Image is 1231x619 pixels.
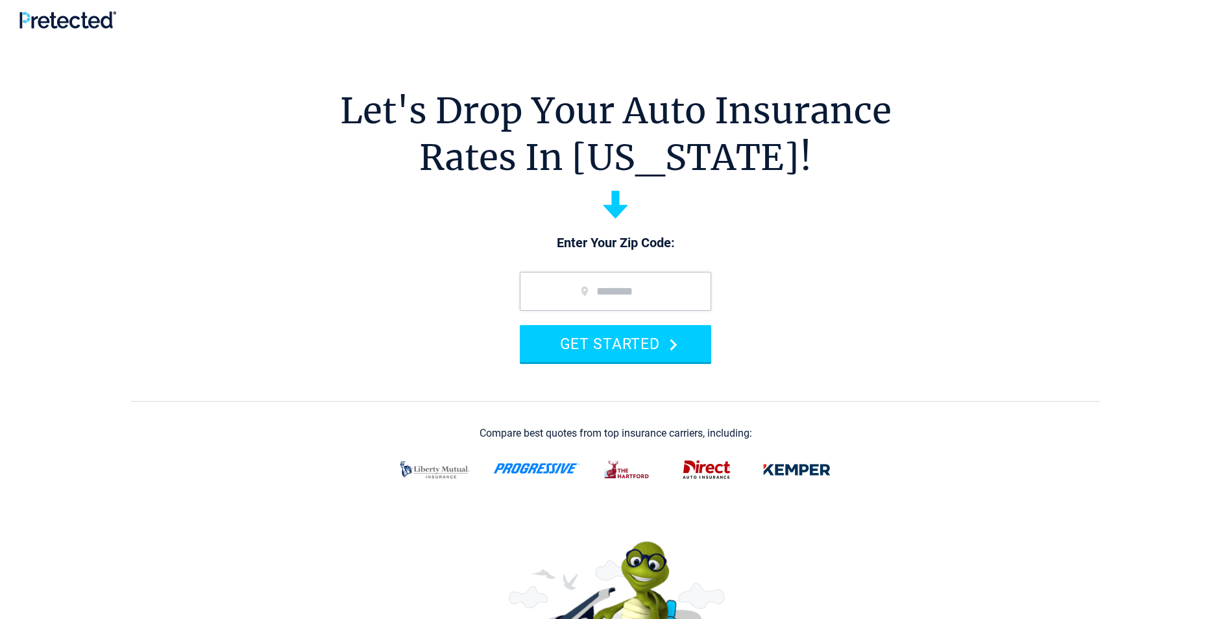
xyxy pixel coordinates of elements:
[507,234,724,252] p: Enter Your Zip Code:
[754,453,840,487] img: kemper
[675,453,738,487] img: direct
[596,453,659,487] img: thehartford
[520,272,711,311] input: zip code
[392,453,478,487] img: liberty
[340,88,892,181] h1: Let's Drop Your Auto Insurance Rates In [US_STATE]!
[480,428,752,439] div: Compare best quotes from top insurance carriers, including:
[520,325,711,362] button: GET STARTED
[19,11,116,29] img: Pretected Logo
[493,463,580,474] img: progressive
